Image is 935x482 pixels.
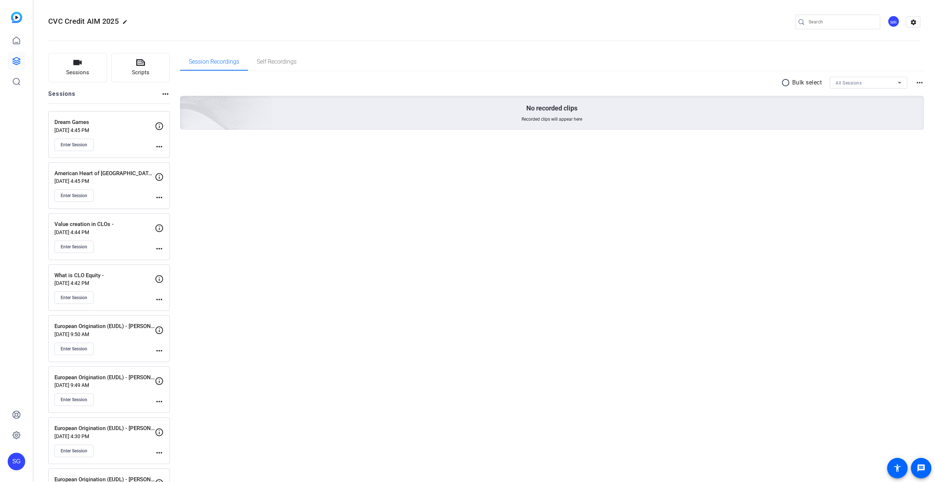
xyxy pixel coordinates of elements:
p: Value creation in CLOs - [54,220,155,229]
mat-icon: more_horiz [155,346,164,355]
div: SG [8,453,25,470]
span: Enter Session [61,295,87,301]
p: What is CLO Equity - [54,271,155,280]
p: [DATE] 4:30 PM [54,433,155,439]
p: European Origination (EUDL) - [PERSON_NAME] [54,373,155,382]
span: Enter Session [61,346,87,352]
span: Scripts [132,68,149,77]
p: Dream Games [54,118,155,127]
mat-icon: settings [906,17,921,28]
button: Enter Session [54,139,93,151]
button: Enter Session [54,241,93,253]
p: Bulk select [792,78,822,87]
mat-icon: more_horiz [155,193,164,202]
button: Scripts [111,53,170,82]
p: [DATE] 4:44 PM [54,229,155,235]
mat-icon: edit [122,19,131,28]
span: Enter Session [61,397,87,403]
mat-icon: more_horiz [155,448,164,457]
span: All Sessions [836,80,862,86]
mat-icon: message [917,464,926,472]
img: blue-gradient.svg [11,12,22,23]
p: European Origination (EUDL) - [PERSON_NAME] [54,424,155,433]
span: Enter Session [61,142,87,148]
h2: Sessions [48,90,76,103]
button: Enter Session [54,445,93,457]
img: embarkstudio-empty-session.png [98,23,272,182]
mat-icon: more_horiz [155,244,164,253]
span: Enter Session [61,448,87,454]
span: Sessions [66,68,89,77]
mat-icon: radio_button_unchecked [781,78,792,87]
mat-icon: accessibility [893,464,902,472]
button: Sessions [48,53,107,82]
button: Enter Session [54,189,93,202]
p: [DATE] 4:45 PM [54,127,155,133]
p: European Origination (EUDL) - [PERSON_NAME] [54,322,155,331]
button: Enter Session [54,291,93,304]
p: [DATE] 4:42 PM [54,280,155,286]
ngx-avatar: Milena Raschia [888,15,900,28]
mat-icon: more_horiz [155,397,164,406]
mat-icon: more_horiz [915,78,924,87]
button: Enter Session [54,343,93,355]
span: Self Recordings [257,59,297,65]
input: Search [809,18,874,26]
button: Enter Session [54,393,93,406]
mat-icon: more_horiz [161,90,170,98]
p: [DATE] 9:50 AM [54,331,155,337]
div: MR [888,15,900,27]
mat-icon: more_horiz [155,295,164,304]
p: [DATE] 4:45 PM [54,178,155,184]
p: American Heart of [GEOGRAPHIC_DATA] - [54,169,155,178]
p: No recorded clips [526,104,577,113]
span: Recorded clips will appear here [522,116,582,122]
span: Enter Session [61,244,87,250]
span: Enter Session [61,193,87,199]
span: Session Recordings [189,59,239,65]
p: [DATE] 9:49 AM [54,382,155,388]
mat-icon: more_horiz [155,142,164,151]
span: CVC Credit AIM 2025 [48,17,119,26]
